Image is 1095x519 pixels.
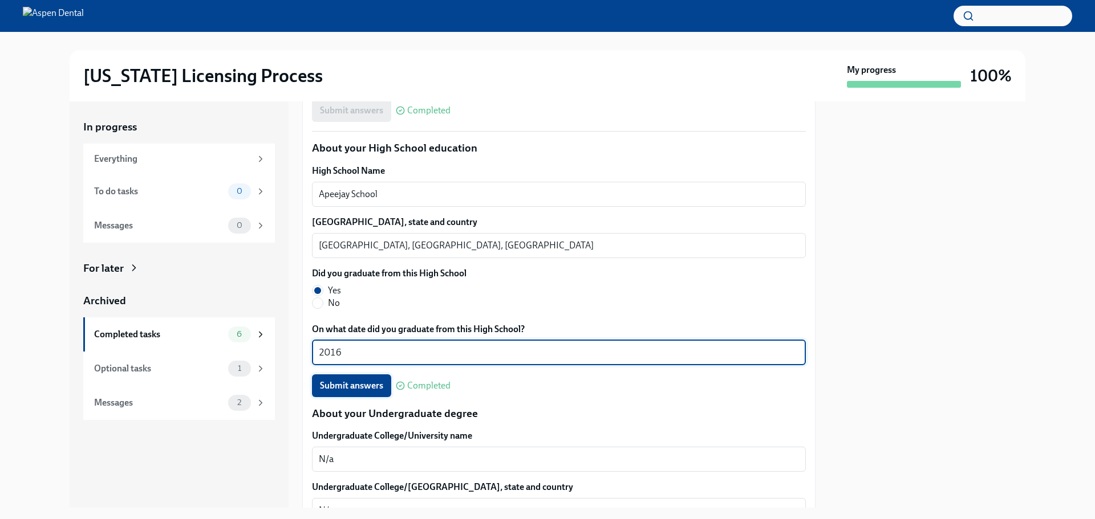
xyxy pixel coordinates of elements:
[312,481,806,493] label: Undergraduate College/[GEOGRAPHIC_DATA], state and country
[94,185,224,198] div: To do tasks
[83,174,275,209] a: To do tasks0
[312,430,806,442] label: Undergraduate College/University name
[83,386,275,420] a: Messages2
[230,330,249,338] span: 6
[320,380,383,391] span: Submit answers
[94,362,224,375] div: Optional tasks
[319,239,799,252] textarea: [GEOGRAPHIC_DATA], [GEOGRAPHIC_DATA], [GEOGRAPHIC_DATA]
[312,216,806,228] label: [GEOGRAPHIC_DATA], state and country
[94,219,224,232] div: Messages
[328,284,341,297] span: Yes
[230,187,249,195] span: 0
[83,261,124,276] div: For later
[23,7,84,25] img: Aspen Dental
[319,452,799,466] textarea: N/a
[83,209,275,243] a: Messages0
[94,397,224,409] div: Messages
[312,323,806,336] label: On what date did you graduate from this High School?
[83,120,275,134] a: In progress
[94,153,251,165] div: Everything
[970,66,1012,86] h3: 100%
[312,374,391,397] button: Submit answers
[312,267,467,280] label: Did you graduate from this High School
[83,317,275,352] a: Completed tasks6
[312,165,806,177] label: High School Name
[319,187,799,201] textarea: Apeejay School
[94,328,224,341] div: Completed tasks
[407,106,451,115] span: Completed
[312,141,806,156] p: About your High School education
[847,64,896,76] strong: My progress
[407,381,451,390] span: Completed
[83,261,275,276] a: For later
[230,221,249,230] span: 0
[83,144,275,174] a: Everything
[328,297,340,309] span: No
[319,504,799,517] textarea: N/a
[230,398,248,407] span: 2
[83,64,323,87] h2: [US_STATE] Licensing Process
[83,352,275,386] a: Optional tasks1
[83,293,275,308] a: Archived
[319,346,799,359] textarea: 2016
[231,364,248,373] span: 1
[312,406,806,421] p: About your Undergraduate degree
